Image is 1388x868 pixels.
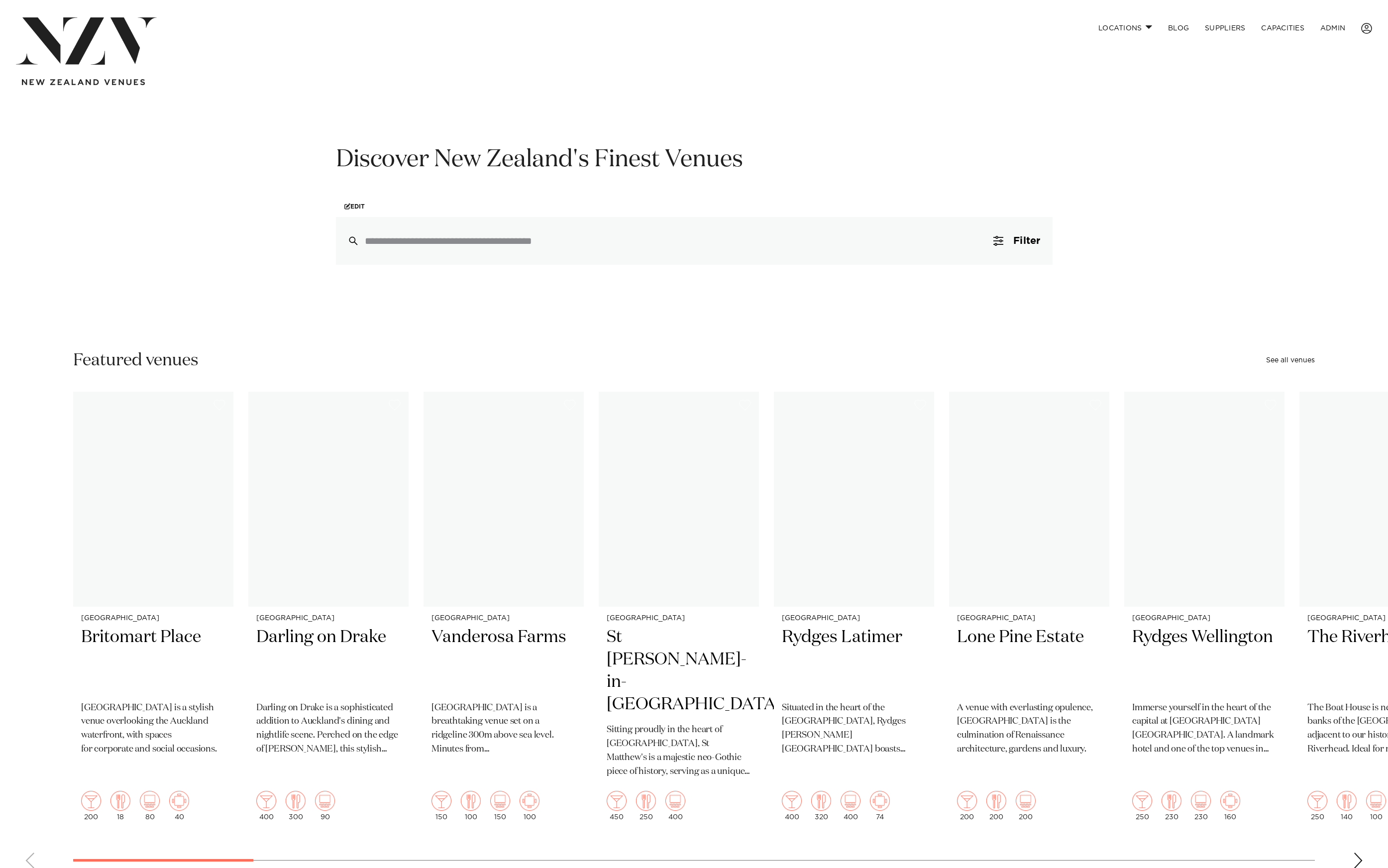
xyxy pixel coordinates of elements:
p: Sitting proudly in the heart of [GEOGRAPHIC_DATA], St Matthew's is a majestic neo-Gothic piece of... [607,723,751,779]
div: 74 [870,791,890,821]
small: [GEOGRAPHIC_DATA] [1132,615,1277,622]
div: 230 [1191,791,1211,821]
div: 80 [140,791,160,821]
h2: Featured venues [73,349,199,372]
img: meeting.png [520,791,539,811]
a: [GEOGRAPHIC_DATA] St [PERSON_NAME]-in-[GEOGRAPHIC_DATA] Sitting proudly in the heart of [GEOGRAPH... [599,392,759,829]
img: cocktail.png [81,791,101,811]
a: ADMIN [1312,17,1353,39]
img: cocktail.png [1307,791,1327,811]
img: cocktail.png [431,791,451,811]
h2: St [PERSON_NAME]-in-[GEOGRAPHIC_DATA] [607,626,751,716]
swiper-slide: 4 / 49 [599,392,759,829]
div: 100 [1366,791,1386,821]
div: 400 [665,791,685,821]
img: dining.png [811,791,831,811]
small: [GEOGRAPHIC_DATA] [782,615,926,622]
small: [GEOGRAPHIC_DATA] [431,615,576,622]
img: cocktail.png [1132,791,1152,811]
img: cocktail.png [256,791,276,811]
img: dining.png [461,791,481,811]
img: dining.png [1337,791,1357,811]
p: [GEOGRAPHIC_DATA] is a stylish venue overlooking the Auckland waterfront, with spaces for corpora... [81,701,225,757]
a: [GEOGRAPHIC_DATA] Britomart Place [GEOGRAPHIC_DATA] is a stylish venue overlooking the Auckland w... [73,392,233,829]
swiper-slide: 7 / 49 [1124,392,1284,829]
div: 200 [1016,791,1036,821]
div: 250 [1307,791,1327,821]
a: [GEOGRAPHIC_DATA] Rydges Latimer Situated in the heart of the [GEOGRAPHIC_DATA], Rydges [PERSON_N... [774,392,934,829]
h2: Lone Pine Estate [957,626,1101,693]
img: theatre.png [140,791,160,811]
h2: Darling on Drake [256,626,401,693]
img: theatre.png [1016,791,1036,811]
a: Locations [1090,17,1160,39]
img: theatre.png [841,791,860,811]
h2: Vanderosa Farms [431,626,576,693]
div: 140 [1337,791,1357,821]
div: 100 [461,791,481,821]
div: 400 [256,791,276,821]
h2: Rydges Latimer [782,626,926,693]
a: See all venues [1266,357,1315,364]
a: Edit [336,196,373,217]
img: theatre.png [1191,791,1211,811]
img: dining.png [986,791,1006,811]
div: 400 [841,791,860,821]
div: 100 [520,791,539,821]
swiper-slide: 2 / 49 [248,392,409,829]
swiper-slide: 3 / 49 [424,392,584,829]
img: dining.png [1162,791,1181,811]
div: 160 [1220,791,1240,821]
img: meeting.png [169,791,189,811]
div: 230 [1162,791,1181,821]
img: cocktail.png [782,791,802,811]
div: 300 [286,791,306,821]
a: [GEOGRAPHIC_DATA] Rydges Wellington Immerse yourself in the heart of the capital at [GEOGRAPHIC_D... [1124,392,1284,829]
img: cocktail.png [957,791,977,811]
a: SUPPLIERS [1197,17,1253,39]
img: dining.png [636,791,656,811]
img: nzv-logo.png [16,17,157,65]
img: theatre.png [665,791,685,811]
img: dining.png [286,791,306,811]
div: 200 [957,791,977,821]
small: [GEOGRAPHIC_DATA] [81,615,225,622]
img: theatre.png [315,791,335,811]
div: 150 [490,791,510,821]
h2: Rydges Wellington [1132,626,1277,693]
div: 320 [811,791,831,821]
a: Aerial view of Darling on Drake [GEOGRAPHIC_DATA] Darling on Drake Darling on Drake is a sophisti... [248,392,409,829]
p: Situated in the heart of the [GEOGRAPHIC_DATA], Rydges [PERSON_NAME] [GEOGRAPHIC_DATA] boasts spa... [782,701,926,757]
div: 40 [169,791,189,821]
div: 250 [1132,791,1152,821]
swiper-slide: 1 / 49 [73,392,233,829]
div: 400 [782,791,802,821]
div: 200 [81,791,101,821]
div: 250 [636,791,656,821]
small: [GEOGRAPHIC_DATA] [256,615,401,622]
img: theatre.png [490,791,510,811]
a: [GEOGRAPHIC_DATA] Lone Pine Estate A venue with everlasting opulence, [GEOGRAPHIC_DATA] is the cu... [949,392,1109,829]
small: [GEOGRAPHIC_DATA] [957,615,1101,622]
a: Capacities [1253,17,1312,39]
p: Darling on Drake is a sophisticated addition to Auckland's dining and nightlife scene. Perched on... [256,701,401,757]
small: [GEOGRAPHIC_DATA] [607,615,751,622]
div: 18 [110,791,130,821]
img: cocktail.png [607,791,627,811]
a: [GEOGRAPHIC_DATA] Vanderosa Farms [GEOGRAPHIC_DATA] is a breathtaking venue set on a ridgeline 30... [424,392,584,829]
div: 450 [607,791,627,821]
img: meeting.png [1220,791,1240,811]
h1: Discover New Zealand's Finest Venues [336,144,1053,176]
a: BLOG [1160,17,1197,39]
img: dining.png [110,791,130,811]
img: theatre.png [1366,791,1386,811]
img: meeting.png [870,791,890,811]
span: Filter [1013,236,1040,246]
img: new-zealand-venues-text.png [22,79,145,86]
p: A venue with everlasting opulence, [GEOGRAPHIC_DATA] is the culmination of Renaissance architectu... [957,701,1101,757]
div: 90 [315,791,335,821]
h2: Britomart Place [81,626,225,693]
p: Immerse yourself in the heart of the capital at [GEOGRAPHIC_DATA] [GEOGRAPHIC_DATA]. A landmark h... [1132,701,1277,757]
div: 200 [986,791,1006,821]
button: Filter [981,217,1052,265]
